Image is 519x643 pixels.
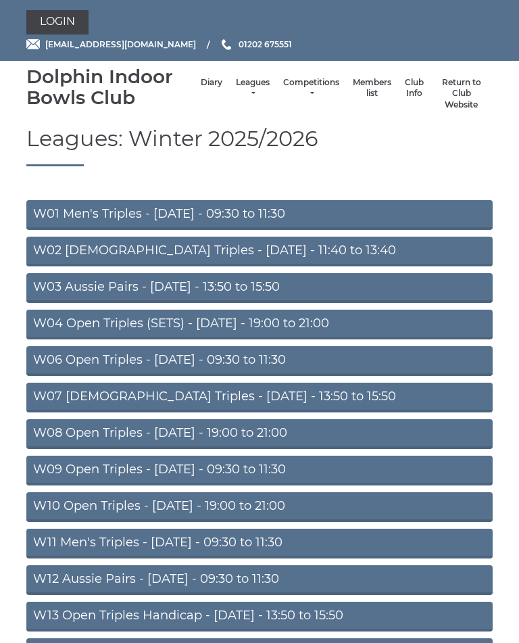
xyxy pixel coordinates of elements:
a: Diary [201,77,222,89]
a: Club Info [405,77,424,99]
a: W02 [DEMOGRAPHIC_DATA] Triples - [DATE] - 11:40 to 13:40 [26,237,493,266]
a: W12 Aussie Pairs - [DATE] - 09:30 to 11:30 [26,565,493,595]
a: Phone us 01202 675551 [220,38,292,51]
a: W13 Open Triples Handicap - [DATE] - 13:50 to 15:50 [26,602,493,632]
a: W10 Open Triples - [DATE] - 19:00 to 21:00 [26,492,493,522]
a: Return to Club Website [437,77,486,111]
h1: Leagues: Winter 2025/2026 [26,126,493,166]
span: 01202 675551 [239,39,292,49]
span: [EMAIL_ADDRESS][DOMAIN_NAME] [45,39,196,49]
a: W11 Men's Triples - [DATE] - 09:30 to 11:30 [26,529,493,558]
a: Login [26,10,89,34]
div: Dolphin Indoor Bowls Club [26,66,194,108]
a: Leagues [236,77,270,99]
a: W04 Open Triples (SETS) - [DATE] - 19:00 to 21:00 [26,310,493,339]
a: W01 Men's Triples - [DATE] - 09:30 to 11:30 [26,200,493,230]
a: W03 Aussie Pairs - [DATE] - 13:50 to 15:50 [26,273,493,303]
a: W08 Open Triples - [DATE] - 19:00 to 21:00 [26,419,493,449]
a: W07 [DEMOGRAPHIC_DATA] Triples - [DATE] - 13:50 to 15:50 [26,383,493,412]
a: W06 Open Triples - [DATE] - 09:30 to 11:30 [26,346,493,376]
a: Email [EMAIL_ADDRESS][DOMAIN_NAME] [26,38,196,51]
img: Email [26,39,40,49]
img: Phone us [222,39,231,50]
a: Competitions [283,77,339,99]
a: Members list [353,77,391,99]
a: W09 Open Triples - [DATE] - 09:30 to 11:30 [26,456,493,485]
